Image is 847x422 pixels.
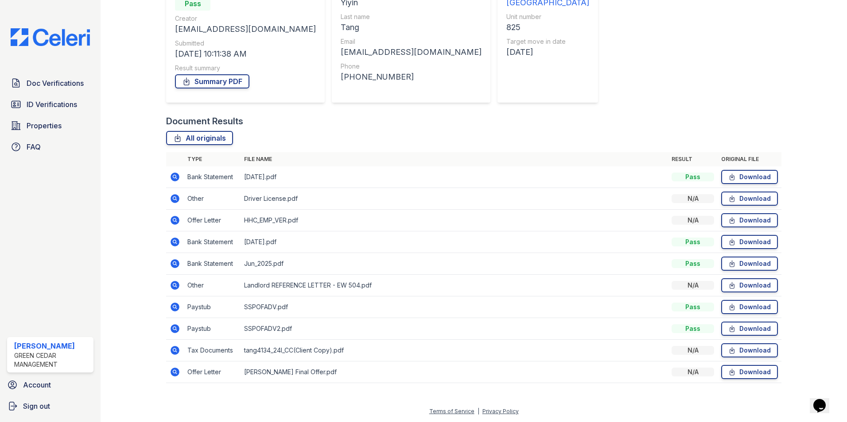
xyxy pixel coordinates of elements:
[721,300,778,314] a: Download
[241,166,668,188] td: [DATE].pdf
[478,408,479,414] div: |
[7,117,93,134] a: Properties
[672,324,714,333] div: Pass
[184,166,241,188] td: Bank Statement
[718,152,781,166] th: Original file
[27,120,62,131] span: Properties
[4,376,97,394] a: Account
[184,361,241,383] td: Offer Letter
[341,71,482,83] div: [PHONE_NUMBER]
[341,62,482,71] div: Phone
[241,231,668,253] td: [DATE].pdf
[7,74,93,92] a: Doc Verifications
[184,340,241,361] td: Tax Documents
[166,131,233,145] a: All originals
[23,401,50,411] span: Sign out
[506,46,589,58] div: [DATE]
[721,343,778,357] a: Download
[506,12,589,21] div: Unit number
[7,138,93,156] a: FAQ
[721,365,778,379] a: Download
[341,21,482,34] div: Tang
[4,28,97,46] img: CE_Logo_Blue-a8612792a0a2168367f1c8372b55b34899dd931a85d93a1a3d3e32e68fde9ad4.png
[241,296,668,318] td: SSPOFADV.pdf
[184,275,241,296] td: Other
[184,152,241,166] th: Type
[4,397,97,415] a: Sign out
[184,188,241,210] td: Other
[241,340,668,361] td: tang4134_24I_CC(Client Copy).pdf
[27,78,84,88] span: Doc Verifications
[721,192,778,206] a: Download
[241,275,668,296] td: Landlord REFERENCE LETTER - EW 504.pdf
[721,257,778,271] a: Download
[506,21,589,34] div: 825
[184,296,241,318] td: Paystub
[668,152,718,166] th: Result
[175,23,316,35] div: [EMAIL_ADDRESS][DOMAIN_NAME]
[175,48,316,60] div: [DATE] 10:11:38 AM
[241,253,668,275] td: Jun_2025.pdf
[175,39,316,48] div: Submitted
[672,238,714,246] div: Pass
[184,231,241,253] td: Bank Statement
[341,37,482,46] div: Email
[672,259,714,268] div: Pass
[241,361,668,383] td: [PERSON_NAME] Final Offer.pdf
[7,96,93,113] a: ID Verifications
[175,64,316,73] div: Result summary
[672,281,714,290] div: N/A
[184,210,241,231] td: Offer Letter
[672,346,714,355] div: N/A
[672,173,714,181] div: Pass
[341,46,482,58] div: [EMAIL_ADDRESS][DOMAIN_NAME]
[672,368,714,376] div: N/A
[721,278,778,292] a: Download
[721,213,778,227] a: Download
[721,322,778,336] a: Download
[506,37,589,46] div: Target move in date
[14,351,90,369] div: Green Cedar Management
[184,253,241,275] td: Bank Statement
[14,341,90,351] div: [PERSON_NAME]
[175,74,249,88] a: Summary PDF
[672,194,714,203] div: N/A
[482,408,519,414] a: Privacy Policy
[23,380,51,390] span: Account
[241,318,668,340] td: SSPOFADV2.pdf
[241,152,668,166] th: File name
[810,387,838,413] iframe: chat widget
[721,170,778,184] a: Download
[241,210,668,231] td: HHC_EMP_VER.pdf
[672,303,714,311] div: Pass
[241,188,668,210] td: Driver License.pdf
[184,318,241,340] td: Paystub
[672,216,714,225] div: N/A
[175,14,316,23] div: Creator
[429,408,474,414] a: Terms of Service
[341,12,482,21] div: Last name
[721,235,778,249] a: Download
[27,99,77,110] span: ID Verifications
[27,142,41,152] span: FAQ
[166,115,243,127] div: Document Results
